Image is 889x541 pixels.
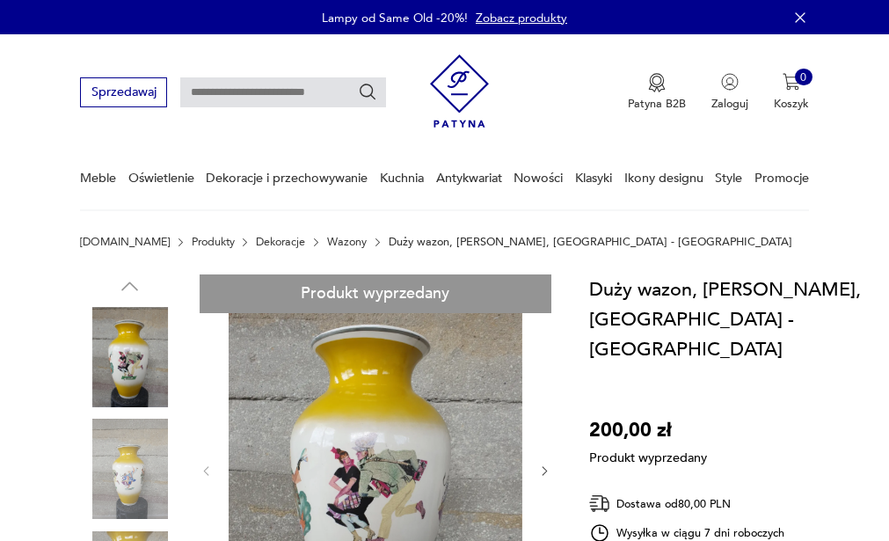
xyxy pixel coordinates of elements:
a: Ikony designu [624,148,703,208]
a: Style [715,148,742,208]
p: Lampy od Same Old -20%! [322,10,468,26]
button: Patyna B2B [628,73,686,112]
a: Klasyki [575,148,612,208]
p: Duży wazon, [PERSON_NAME], [GEOGRAPHIC_DATA] - [GEOGRAPHIC_DATA] [389,236,792,248]
div: Dostawa od 80,00 PLN [589,493,784,515]
a: Antykwariat [436,148,502,208]
button: Zaloguj [711,73,748,112]
p: Patyna B2B [628,96,686,112]
a: Sprzedawaj [80,88,167,99]
a: Dekoracje [256,236,305,248]
a: Dekoracje i przechowywanie [206,148,368,208]
p: 200,00 zł [589,415,707,445]
button: 0Koszyk [774,73,809,112]
img: Ikona medalu [648,73,666,92]
a: Nowości [514,148,563,208]
img: Ikona dostawy [589,493,610,515]
div: 0 [795,69,812,86]
img: Patyna - sklep z meblami i dekoracjami vintage [430,48,489,134]
a: Promocje [754,148,809,208]
a: Zobacz produkty [476,10,567,26]
h1: Duży wazon, [PERSON_NAME], [GEOGRAPHIC_DATA] - [GEOGRAPHIC_DATA] [589,274,881,365]
img: Ikonka użytkownika [721,73,739,91]
a: Meble [80,148,116,208]
img: Ikona koszyka [783,73,800,91]
button: Szukaj [358,83,377,102]
p: Produkt wyprzedany [589,445,707,467]
a: Wazony [327,236,367,248]
p: Koszyk [774,96,809,112]
button: Sprzedawaj [80,77,167,106]
a: Produkty [192,236,235,248]
a: Kuchnia [380,148,424,208]
a: [DOMAIN_NAME] [80,236,170,248]
a: Oświetlenie [128,148,194,208]
a: Ikona medaluPatyna B2B [628,73,686,112]
p: Zaloguj [711,96,748,112]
